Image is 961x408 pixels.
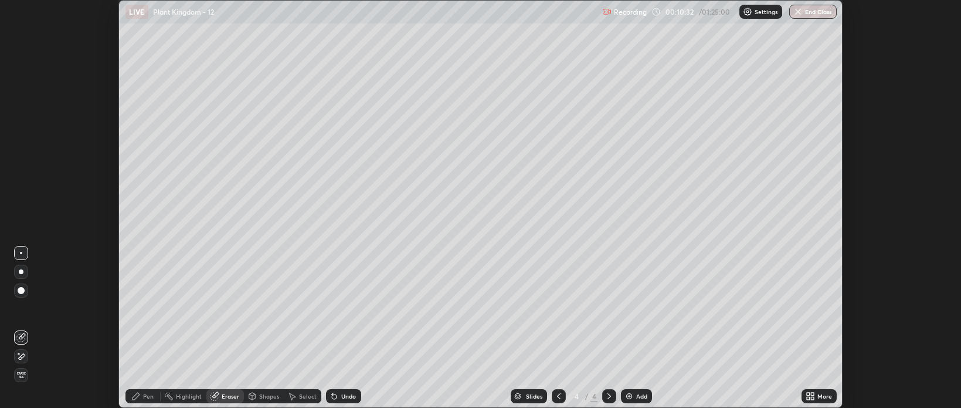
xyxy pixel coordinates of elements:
p: Plant Kingdom - 12 [153,7,214,16]
div: Shapes [259,393,279,399]
div: Add [636,393,647,399]
div: Select [299,393,317,399]
div: 4 [571,393,582,400]
div: Highlight [176,393,202,399]
div: More [817,393,832,399]
button: End Class [789,5,837,19]
div: Eraser [222,393,239,399]
span: Erase all [15,372,28,379]
div: Slides [526,393,542,399]
img: class-settings-icons [743,7,752,16]
div: Undo [341,393,356,399]
p: Settings [755,9,777,15]
div: Pen [143,393,154,399]
img: end-class-cross [793,7,803,16]
div: 4 [590,391,597,402]
img: add-slide-button [624,392,634,401]
div: / [585,393,588,400]
img: recording.375f2c34.svg [602,7,612,16]
p: Recording [614,8,647,16]
p: LIVE [129,7,145,16]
